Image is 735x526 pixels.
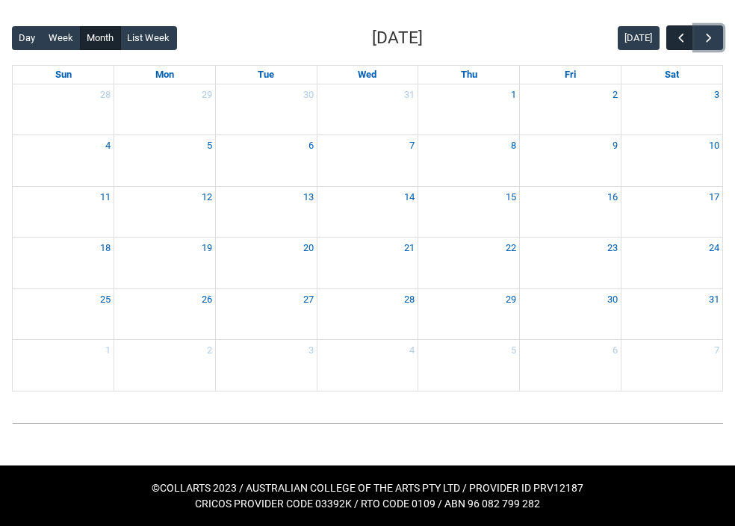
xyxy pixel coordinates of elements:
a: Go to January 3, 2026 [711,84,722,105]
td: Go to February 6, 2026 [520,340,621,391]
a: Go to January 23, 2026 [604,238,621,259]
td: Go to January 23, 2026 [520,238,621,289]
td: Go to December 28, 2025 [13,84,114,135]
td: Go to January 13, 2026 [215,186,317,238]
a: Go to January 8, 2026 [508,135,519,156]
td: Go to January 12, 2026 [114,186,216,238]
button: Next Month [695,25,723,50]
td: Go to January 28, 2026 [317,288,418,340]
td: Go to January 25, 2026 [13,288,114,340]
td: Go to January 3, 2026 [621,84,722,135]
td: Go to January 17, 2026 [621,186,722,238]
td: Go to January 14, 2026 [317,186,418,238]
button: Week [42,26,81,50]
a: Go to February 6, 2026 [610,340,621,361]
td: Go to January 21, 2026 [317,238,418,289]
a: Go to January 13, 2026 [300,187,317,208]
a: Go to February 2, 2026 [204,340,215,361]
td: Go to February 2, 2026 [114,340,216,391]
button: Previous Month [666,25,695,50]
a: Go to January 14, 2026 [401,187,418,208]
a: Go to January 6, 2026 [306,135,317,156]
td: Go to January 15, 2026 [418,186,520,238]
a: Go to February 5, 2026 [508,340,519,361]
a: Go to December 31, 2025 [401,84,418,105]
a: Wednesday [355,66,379,84]
td: Go to December 31, 2025 [317,84,418,135]
a: Go to January 1, 2026 [508,84,519,105]
td: Go to January 2, 2026 [520,84,621,135]
td: Go to February 1, 2026 [13,340,114,391]
a: Go to January 11, 2026 [97,187,114,208]
td: Go to January 16, 2026 [520,186,621,238]
a: Go to January 19, 2026 [199,238,215,259]
a: Thursday [458,66,480,84]
a: Go to January 4, 2026 [102,135,114,156]
a: Go to January 25, 2026 [97,289,114,310]
a: Go to January 24, 2026 [706,238,722,259]
a: Go to January 27, 2026 [300,289,317,310]
a: Go to January 5, 2026 [204,135,215,156]
td: Go to January 22, 2026 [418,238,520,289]
a: Go to January 21, 2026 [401,238,418,259]
td: Go to January 27, 2026 [215,288,317,340]
a: Go to January 9, 2026 [610,135,621,156]
td: Go to January 9, 2026 [520,135,621,187]
a: Go to February 4, 2026 [406,340,418,361]
td: Go to December 29, 2025 [114,84,216,135]
a: Go to January 26, 2026 [199,289,215,310]
a: Saturday [662,66,682,84]
button: Day [12,26,43,50]
a: Monday [152,66,177,84]
td: Go to January 30, 2026 [520,288,621,340]
a: Go to February 7, 2026 [711,340,722,361]
a: Go to January 2, 2026 [610,84,621,105]
td: Go to January 29, 2026 [418,288,520,340]
a: Go to December 30, 2025 [300,84,317,105]
a: Go to January 12, 2026 [199,187,215,208]
a: Go to January 7, 2026 [406,135,418,156]
td: Go to January 4, 2026 [13,135,114,187]
td: Go to January 18, 2026 [13,238,114,289]
a: Friday [562,66,579,84]
a: Go to January 16, 2026 [604,187,621,208]
a: Sunday [52,66,75,84]
a: Go to January 15, 2026 [503,187,519,208]
td: Go to January 11, 2026 [13,186,114,238]
a: Go to January 10, 2026 [706,135,722,156]
button: [DATE] [618,26,660,50]
a: Go to February 1, 2026 [102,340,114,361]
a: Go to January 30, 2026 [604,289,621,310]
a: Go to January 17, 2026 [706,187,722,208]
img: REDU_GREY_LINE [12,417,723,429]
button: Month [80,26,121,50]
td: Go to January 19, 2026 [114,238,216,289]
td: Go to February 3, 2026 [215,340,317,391]
a: Go to February 3, 2026 [306,340,317,361]
a: Go to January 20, 2026 [300,238,317,259]
td: Go to February 4, 2026 [317,340,418,391]
a: Go to December 28, 2025 [97,84,114,105]
button: List Week [120,26,177,50]
a: Tuesday [255,66,277,84]
a: Go to January 29, 2026 [503,289,519,310]
td: Go to January 1, 2026 [418,84,520,135]
td: Go to January 24, 2026 [621,238,722,289]
td: Go to January 5, 2026 [114,135,216,187]
td: Go to December 30, 2025 [215,84,317,135]
td: Go to January 7, 2026 [317,135,418,187]
td: Go to January 10, 2026 [621,135,722,187]
td: Go to January 26, 2026 [114,288,216,340]
a: Go to January 18, 2026 [97,238,114,259]
td: Go to January 6, 2026 [215,135,317,187]
td: Go to January 20, 2026 [215,238,317,289]
a: Go to January 22, 2026 [503,238,519,259]
a: Go to December 29, 2025 [199,84,215,105]
a: Go to January 31, 2026 [706,289,722,310]
td: Go to February 5, 2026 [418,340,520,391]
a: Go to January 28, 2026 [401,289,418,310]
h2: [DATE] [372,25,423,51]
td: Go to February 7, 2026 [621,340,722,391]
td: Go to January 31, 2026 [621,288,722,340]
td: Go to January 8, 2026 [418,135,520,187]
